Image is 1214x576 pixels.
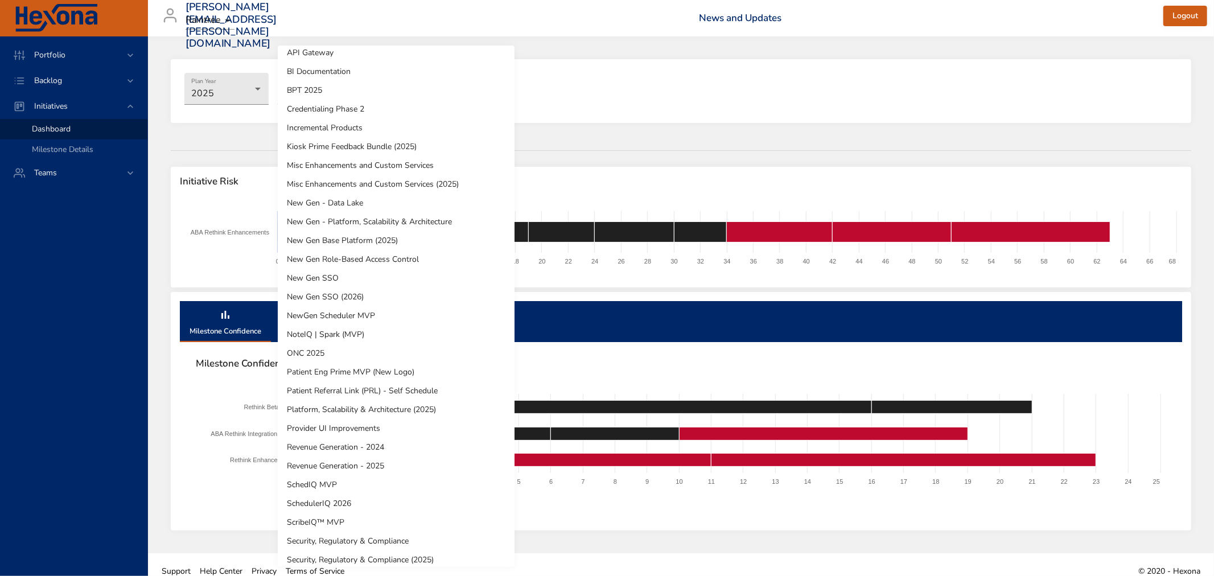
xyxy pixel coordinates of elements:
[278,100,515,118] li: Credentialing Phase 2
[278,250,515,269] li: New Gen Role-Based Access Control
[278,137,515,156] li: Kiosk Prime Feedback Bundle (2025)
[278,400,515,419] li: Platform, Scalability & Architecture (2025)
[278,475,515,494] li: SchedIQ MVP
[278,287,515,306] li: New Gen SSO (2026)
[278,532,515,550] li: Security, Regulatory & Compliance
[278,269,515,287] li: New Gen SSO
[278,456,515,475] li: Revenue Generation - 2025
[278,212,515,231] li: New Gen - Platform, Scalability & Architecture
[278,363,515,381] li: Patient Eng Prime MVP (New Logo)
[278,118,515,137] li: Incremental Products
[278,344,515,363] li: ONC 2025
[278,306,515,325] li: NewGen Scheduler MVP
[278,494,515,513] li: SchedulerIQ 2026
[278,438,515,456] li: Revenue Generation - 2024
[278,381,515,400] li: Patient Referral Link (PRL) - Self Schedule
[278,43,515,62] li: API Gateway
[278,156,515,175] li: Misc Enhancements and Custom Services
[278,194,515,212] li: New Gen - Data Lake
[278,81,515,100] li: BPT 2025
[278,175,515,194] li: Misc Enhancements and Custom Services (2025)
[278,325,515,344] li: NoteIQ | Spark (MVP)
[278,419,515,438] li: Provider UI Improvements
[278,231,515,250] li: New Gen Base Platform (2025)
[278,550,515,569] li: Security, Regulatory & Compliance (2025)
[278,513,515,532] li: ScribeIQ™ MVP
[278,62,515,81] li: BI Documentation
